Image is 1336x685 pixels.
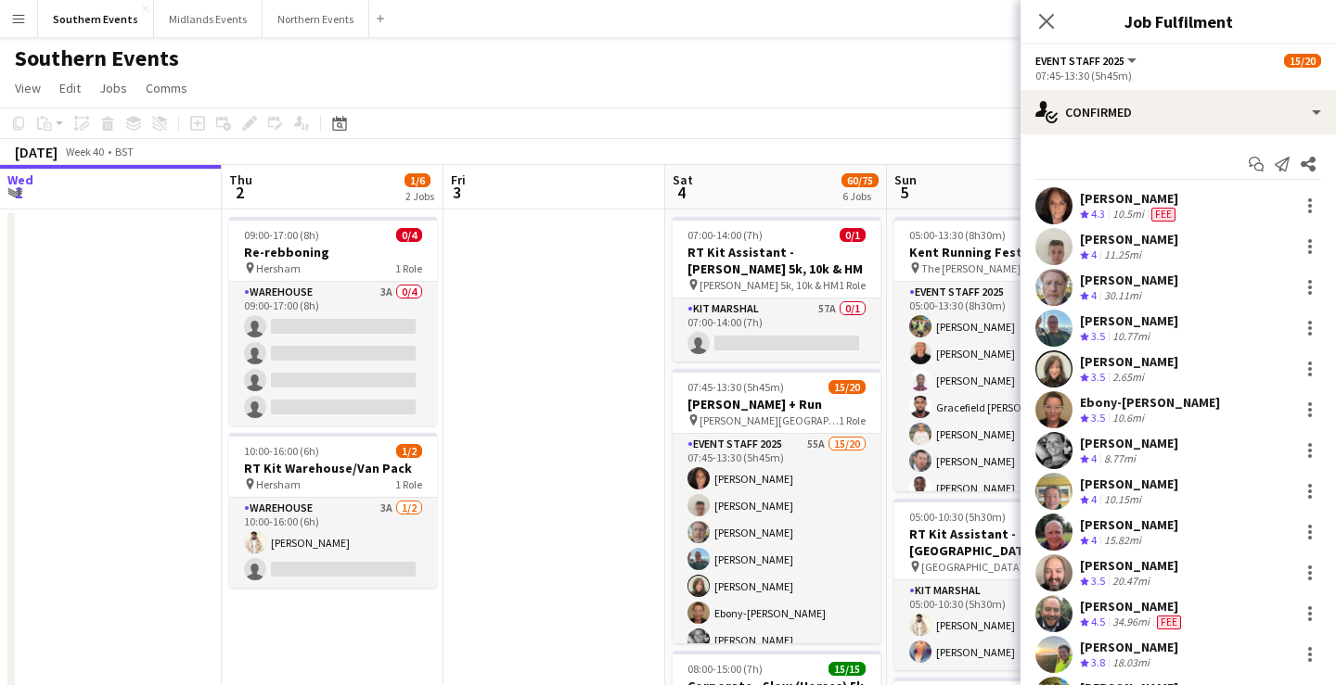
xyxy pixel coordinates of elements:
span: 05:00-10:30 (5h30m) [909,510,1006,524]
span: 4 [1091,451,1097,465]
div: 18.03mi [1109,655,1153,671]
app-card-role: Kit Marshal57A0/107:00-14:00 (7h) [673,298,880,362]
span: Sat [673,171,693,188]
span: Fri [451,171,466,188]
span: 1/2 [396,444,422,458]
span: Hersham [256,261,301,275]
span: 07:45-13:30 (5h45m) [687,380,784,394]
div: 10.77mi [1109,329,1153,345]
app-job-card: 07:45-13:30 (5h45m)15/20[PERSON_NAME] + Run [PERSON_NAME][GEOGRAPHIC_DATA], [GEOGRAPHIC_DATA], [G... [673,369,880,643]
span: 3.5 [1091,370,1105,384]
div: [PERSON_NAME] [1080,272,1178,288]
h3: RT Kit Assistant - [PERSON_NAME] 5k, 10k & HM [673,244,880,277]
div: [PERSON_NAME] [1080,190,1179,207]
app-card-role: Warehouse3A1/210:00-16:00 (6h)[PERSON_NAME] [229,498,437,588]
div: BST [115,145,134,159]
app-card-role: Kit Marshal2/205:00-10:30 (5h30m)[PERSON_NAME][PERSON_NAME] [894,580,1102,670]
span: 15/20 [1284,54,1321,68]
span: 3.5 [1091,411,1105,425]
div: [PERSON_NAME] [1080,312,1178,329]
span: View [15,80,41,96]
app-job-card: 07:00-14:00 (7h)0/1RT Kit Assistant - [PERSON_NAME] 5k, 10k & HM [PERSON_NAME] 5k, 10k & HM1 Role... [673,217,880,362]
button: Northern Events [263,1,369,37]
span: 15/20 [829,380,866,394]
span: 0/1 [840,228,866,242]
span: 0/4 [396,228,422,242]
h1: Southern Events [15,44,179,72]
span: Thu [229,171,252,188]
span: Hersham [256,477,301,491]
app-card-role: Warehouse3A0/409:00-17:00 (8h) [229,282,437,425]
span: 4 [1091,247,1097,261]
app-job-card: 05:00-10:30 (5h30m)2/2RT Kit Assistant - [GEOGRAPHIC_DATA] 10k [GEOGRAPHIC_DATA]1 RoleKit Marshal... [894,499,1102,670]
div: 07:45-13:30 (5h45m) [1035,69,1321,82]
div: 15.82mi [1100,533,1145,549]
span: [PERSON_NAME][GEOGRAPHIC_DATA], [GEOGRAPHIC_DATA], [GEOGRAPHIC_DATA] [700,413,839,427]
div: [DATE] [15,143,58,161]
div: [PERSON_NAME] [1080,435,1178,451]
span: 3.5 [1091,329,1105,343]
span: 60/75 [841,173,879,187]
div: 10:00-16:00 (6h)1/2RT Kit Warehouse/Van Pack Hersham1 RoleWarehouse3A1/210:00-16:00 (6h)[PERSON_N... [229,433,437,588]
app-job-card: 05:00-13:30 (8h30m)21/21Kent Running Festival The [PERSON_NAME][GEOGRAPHIC_DATA]1 RoleEvent Staff... [894,217,1102,491]
a: Comms [138,76,195,100]
span: Jobs [99,80,127,96]
span: 09:00-17:00 (8h) [244,228,319,242]
div: 2.65mi [1109,370,1148,386]
div: 09:00-17:00 (8h)0/4Re-rebboning Hersham1 RoleWarehouse3A0/409:00-17:00 (8h) [229,217,437,425]
span: Sun [894,171,917,188]
span: 1 [5,182,33,203]
div: 10.5mi [1109,207,1148,222]
div: 20.47mi [1109,574,1153,590]
div: Ebony-[PERSON_NAME] [1080,394,1220,411]
div: [PERSON_NAME] [1080,639,1178,655]
span: 2 [226,182,252,203]
h3: RT Kit Warehouse/Van Pack [229,460,437,476]
span: 1/6 [405,173,430,187]
button: Southern Events [38,1,154,37]
span: 4 [670,182,693,203]
a: View [7,76,48,100]
span: 3.5 [1091,574,1105,588]
span: Event Staff 2025 [1035,54,1124,68]
div: 2 Jobs [405,189,434,203]
div: 8.77mi [1100,451,1139,467]
span: 4 [1091,492,1097,506]
h3: [PERSON_NAME] + Run [673,396,880,412]
span: [GEOGRAPHIC_DATA] [921,560,1023,574]
span: 05:00-13:30 (8h30m) [909,228,1006,242]
a: Jobs [92,76,135,100]
h3: RT Kit Assistant - [GEOGRAPHIC_DATA] 10k [894,526,1102,559]
h3: Kent Running Festival [894,244,1102,260]
span: The [PERSON_NAME][GEOGRAPHIC_DATA] [921,261,1060,275]
span: 4 [1091,533,1097,547]
span: 15/15 [829,662,866,676]
div: [PERSON_NAME] [1080,557,1178,574]
div: [PERSON_NAME] [1080,476,1178,492]
div: [PERSON_NAME] [1080,231,1178,247]
span: 08:00-15:00 (7h) [687,662,763,676]
span: 4.5 [1091,615,1105,628]
span: 1 Role [395,261,422,275]
span: Edit [59,80,81,96]
div: 6 Jobs [842,189,878,203]
div: [PERSON_NAME] [1080,516,1178,533]
span: Comms [146,80,187,96]
span: 5 [892,182,917,203]
div: Crew has different fees then in role [1148,207,1179,222]
span: Fee [1157,615,1181,629]
div: [PERSON_NAME] [1080,598,1185,615]
div: [PERSON_NAME] [1080,353,1178,370]
span: 1 Role [839,413,866,427]
span: 07:00-14:00 (7h) [687,228,763,242]
div: 34.96mi [1109,615,1153,630]
span: 4.3 [1091,207,1105,221]
div: Crew has different fees then in role [1153,615,1185,630]
div: 11.25mi [1100,247,1145,263]
button: Event Staff 2025 [1035,54,1139,68]
span: 10:00-16:00 (6h) [244,444,319,458]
